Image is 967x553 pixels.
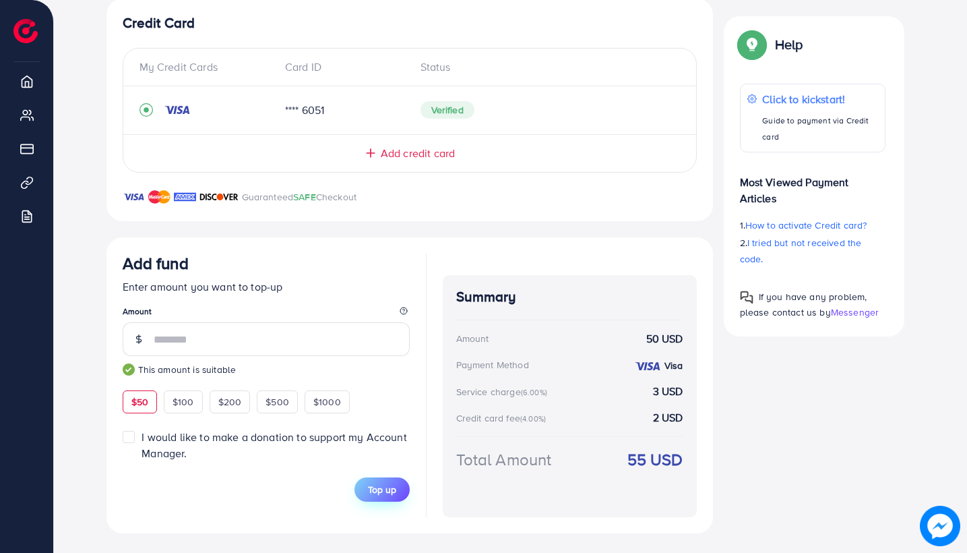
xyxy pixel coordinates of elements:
div: Payment Method [456,358,529,372]
img: brand [174,189,196,205]
h3: Add fund [123,254,189,273]
svg: record circle [139,103,153,117]
p: 2. [740,235,885,267]
span: $1000 [313,395,341,409]
p: Guaranteed Checkout [242,189,357,205]
h4: Credit Card [123,15,697,32]
div: Amount [456,332,489,345]
small: (6.00%) [521,387,547,398]
p: 1. [740,217,885,233]
p: Click to kickstart! [762,91,877,107]
img: Popup guide [740,291,753,304]
div: Credit card fee [456,411,551,425]
span: I would like to make a donation to support my Account Manager. [142,430,406,460]
img: brand [148,189,170,205]
span: Add credit card [381,146,455,161]
span: I tried but not received the code. [740,236,862,266]
img: credit [164,105,191,115]
span: SAFE [293,190,316,204]
span: $200 [218,395,242,409]
p: Enter amount you want to top-up [123,279,410,295]
span: Verified [420,101,474,119]
span: $500 [266,395,289,409]
span: $50 [131,395,148,409]
strong: 55 USD [627,448,683,471]
strong: 50 USD [646,331,683,347]
img: brand [199,189,239,205]
button: Top up [354,477,410,502]
strong: 3 USD [653,384,683,399]
img: credit [634,361,661,372]
img: image [920,506,960,546]
small: This amount is suitable [123,363,410,376]
div: Status [410,59,680,75]
img: guide [123,363,135,376]
p: Most Viewed Payment Articles [740,163,885,206]
strong: 2 USD [653,410,683,426]
div: Service charge [456,385,551,399]
img: logo [13,19,38,43]
span: $100 [173,395,194,409]
legend: Amount [123,305,410,322]
p: Guide to payment via Credit card [762,113,877,145]
img: brand [123,189,145,205]
span: Top up [368,483,396,496]
small: (4.00%) [520,413,546,424]
span: If you have any problem, please contact us by [740,290,867,319]
p: Help [775,36,803,53]
span: Messenger [831,305,879,319]
span: How to activate Credit card? [745,219,867,232]
img: Popup guide [740,32,764,57]
div: Total Amount [456,448,552,471]
strong: Visa [664,359,683,372]
div: My Credit Cards [139,59,275,75]
div: Card ID [274,59,410,75]
h4: Summary [456,289,683,305]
